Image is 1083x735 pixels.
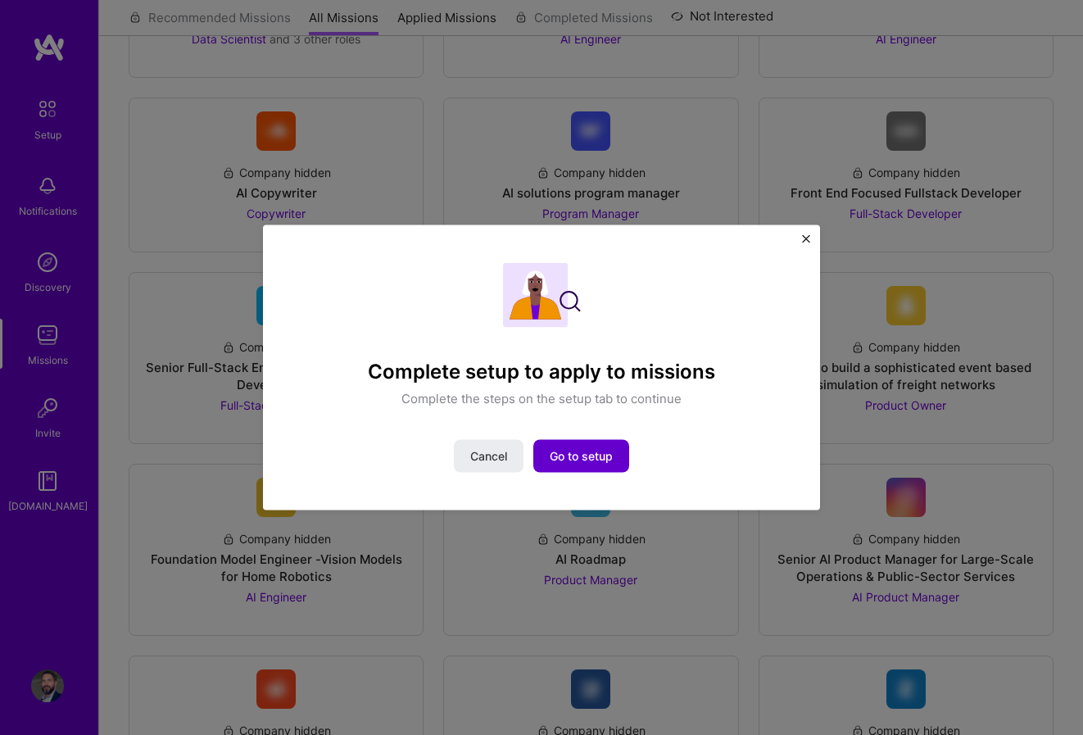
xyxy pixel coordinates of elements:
[454,440,523,473] button: Cancel
[550,448,613,465] span: Go to setup
[368,360,715,383] h4: Complete setup to apply to missions
[401,390,682,407] p: Complete the steps on the setup tab to continue
[470,448,507,465] span: Cancel
[503,262,581,327] img: Complete setup illustration
[533,440,629,473] button: Go to setup
[802,234,810,252] button: Close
